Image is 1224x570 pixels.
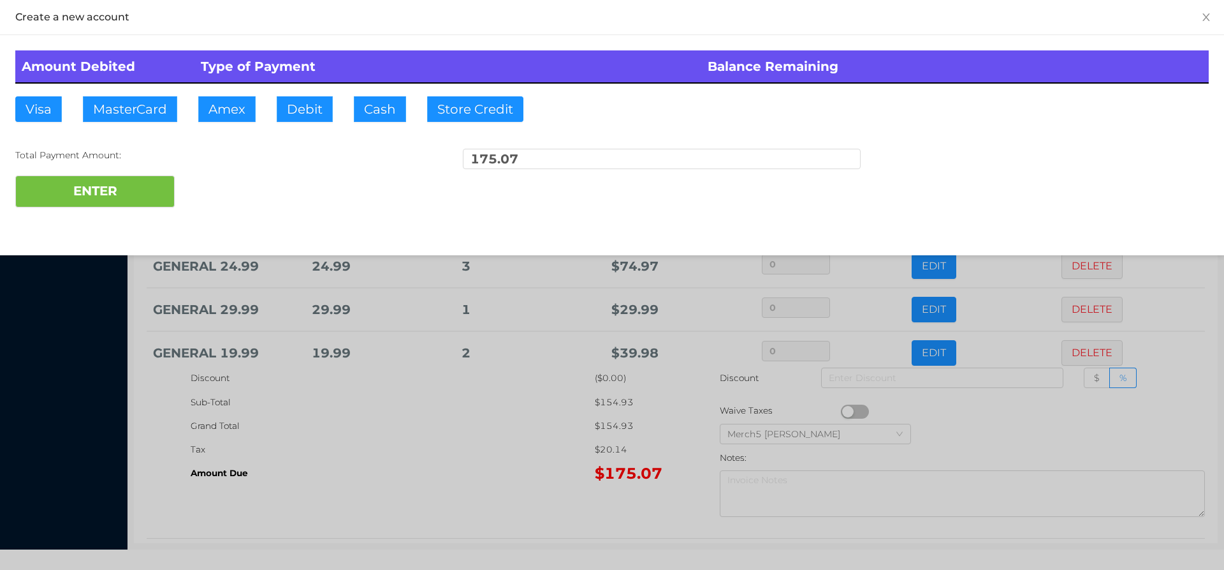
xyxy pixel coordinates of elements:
button: Cash [354,96,406,122]
button: Store Credit [427,96,523,122]
th: Type of Payment [194,50,702,83]
button: Amex [198,96,256,122]
div: Total Payment Amount: [15,149,413,162]
button: MasterCard [83,96,177,122]
button: Visa [15,96,62,122]
button: Debit [277,96,333,122]
div: Create a new account [15,10,1209,24]
th: Balance Remaining [701,50,1209,83]
th: Amount Debited [15,50,194,83]
button: ENTER [15,176,175,207]
i: icon: close [1201,12,1211,22]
